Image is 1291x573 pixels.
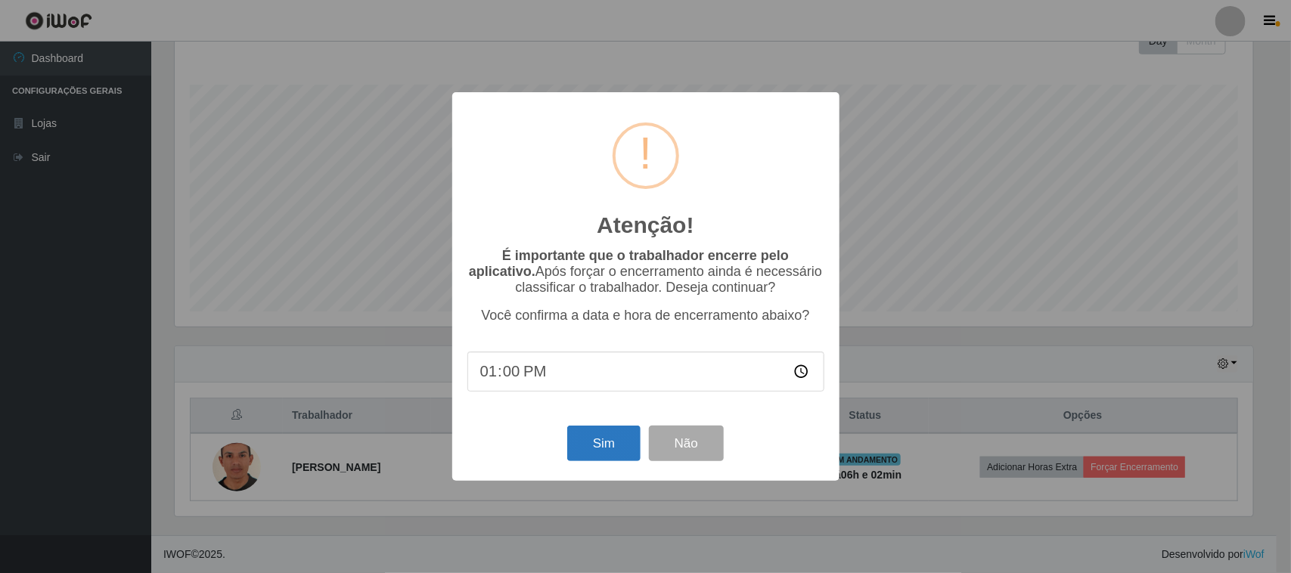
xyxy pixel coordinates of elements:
b: É importante que o trabalhador encerre pelo aplicativo. [469,248,789,279]
h2: Atenção! [597,212,694,239]
button: Não [649,426,724,461]
p: Após forçar o encerramento ainda é necessário classificar o trabalhador. Deseja continuar? [467,248,824,296]
button: Sim [567,426,641,461]
p: Você confirma a data e hora de encerramento abaixo? [467,308,824,324]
